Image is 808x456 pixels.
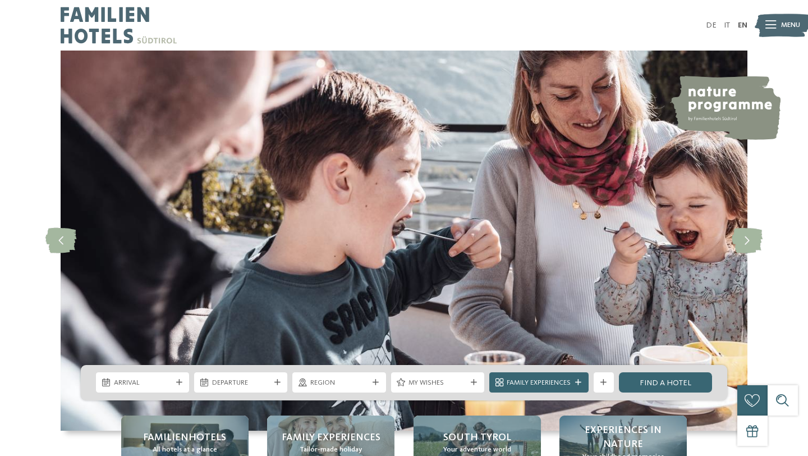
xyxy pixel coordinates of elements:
[282,431,380,445] span: Family Experiences
[738,21,747,29] a: EN
[114,378,172,388] span: Arrival
[619,372,712,393] a: Find a hotel
[570,423,677,452] span: Experiences in nature
[443,445,511,455] span: Your adventure world
[669,76,781,140] img: nature programme by Familienhotels Südtirol
[300,445,362,455] span: Tailor-made holiday
[212,378,270,388] span: Departure
[408,378,466,388] span: My wishes
[143,431,226,445] span: Familienhotels
[507,378,571,388] span: Family Experiences
[153,445,217,455] span: All hotels at a glance
[443,431,511,445] span: South Tyrol
[781,20,800,30] span: Menu
[310,378,368,388] span: Region
[706,21,717,29] a: DE
[61,51,747,431] img: Familienhotels Südtirol: The happy family places!
[724,21,730,29] a: IT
